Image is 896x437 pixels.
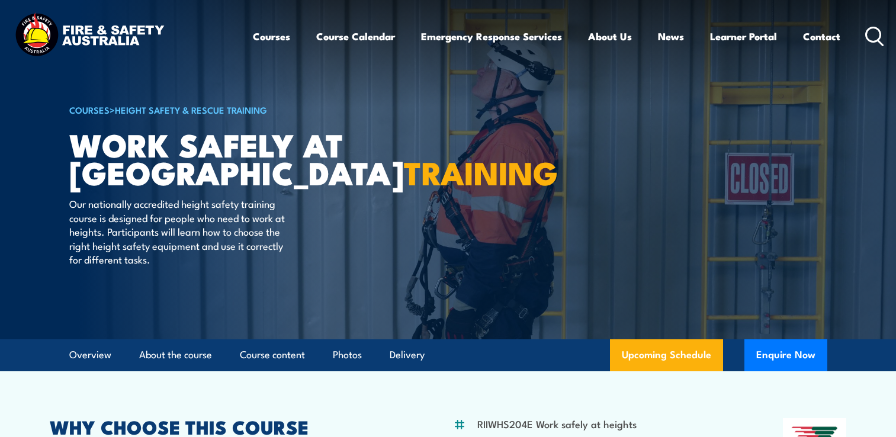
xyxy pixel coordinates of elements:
a: Photos [333,339,362,371]
a: Course content [240,339,305,371]
a: Upcoming Schedule [610,339,723,371]
h2: WHY CHOOSE THIS COURSE [50,418,396,435]
strong: TRAINING [404,147,558,196]
p: Our nationally accredited height safety training course is designed for people who need to work a... [69,197,285,266]
button: Enquire Now [744,339,827,371]
h6: > [69,102,362,117]
a: COURSES [69,103,110,116]
a: Contact [803,21,840,52]
a: News [658,21,684,52]
a: About Us [588,21,632,52]
a: Learner Portal [710,21,777,52]
a: Height Safety & Rescue Training [115,103,267,116]
a: Overview [69,339,111,371]
a: Courses [253,21,290,52]
a: Emergency Response Services [421,21,562,52]
a: Delivery [390,339,425,371]
a: Course Calendar [316,21,395,52]
li: RIIWHS204E Work safely at heights [477,417,637,430]
h1: Work Safely at [GEOGRAPHIC_DATA] [69,130,362,185]
a: About the course [139,339,212,371]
